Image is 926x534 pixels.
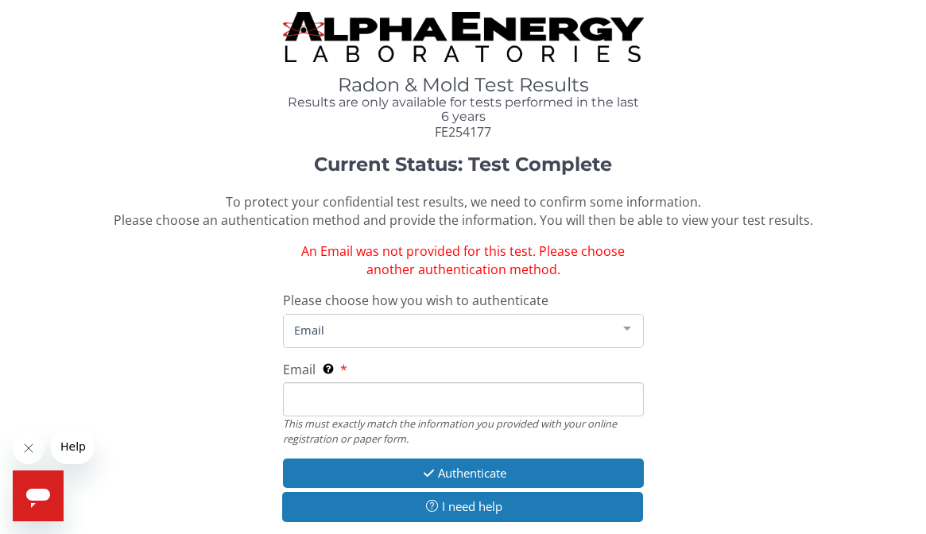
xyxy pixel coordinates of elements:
[290,321,611,339] span: Email
[283,75,644,95] h1: Radon & Mold Test Results
[283,292,548,309] span: Please choose how you wish to authenticate
[435,123,491,141] span: FE254177
[114,193,813,229] span: To protect your confidential test results, we need to confirm some information. Please choose an ...
[314,153,612,176] strong: Current Status: Test Complete
[301,242,625,278] span: An Email was not provided for this test. Please choose another authentication method.
[282,492,643,521] button: I need help
[283,12,644,62] img: TightCrop.jpg
[283,416,644,446] div: This must exactly match the information you provided with your online registration or paper form.
[13,432,45,464] iframe: Close message
[13,470,64,521] iframe: Button to launch messaging window
[283,361,316,378] span: Email
[283,459,644,488] button: Authenticate
[283,95,644,123] h4: Results are only available for tests performed in the last 6 years
[51,429,94,464] iframe: Message from company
